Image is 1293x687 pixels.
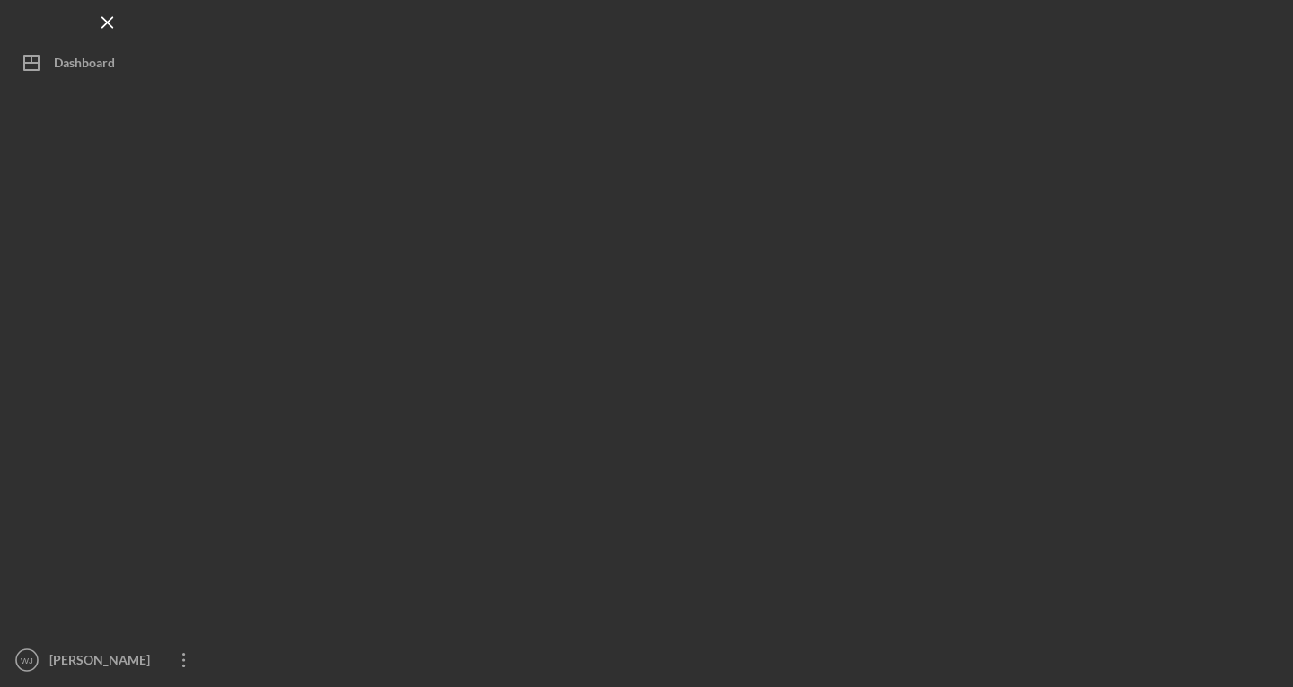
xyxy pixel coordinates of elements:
[54,45,115,85] div: Dashboard
[45,642,162,683] div: [PERSON_NAME]
[9,642,207,678] button: WJ[PERSON_NAME]
[21,656,33,665] text: WJ
[9,45,207,81] button: Dashboard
